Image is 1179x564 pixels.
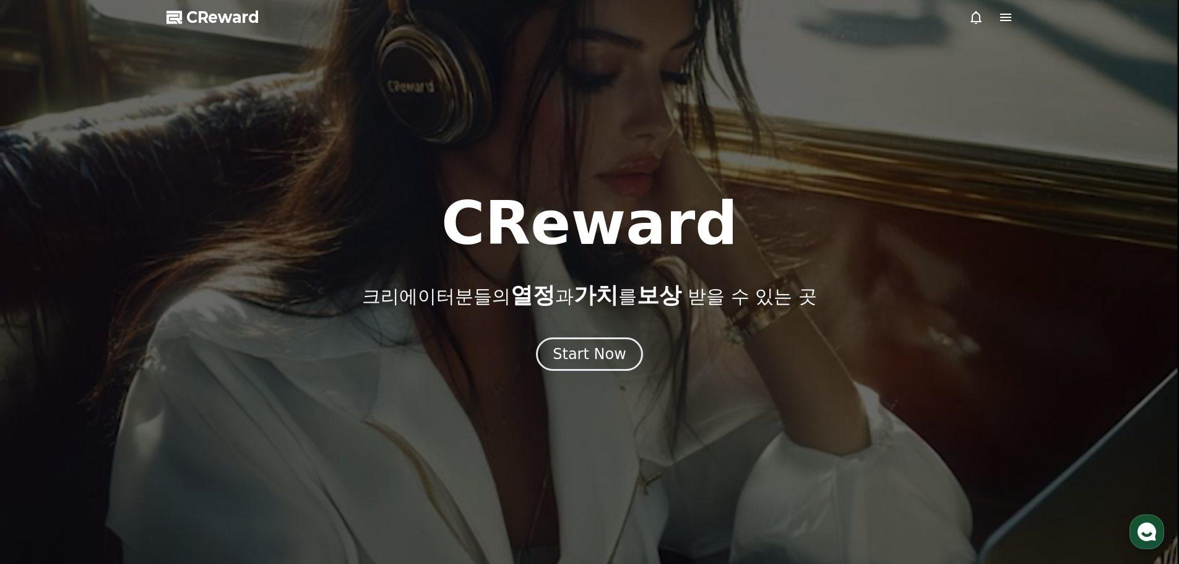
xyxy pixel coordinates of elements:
[441,194,738,253] h1: CReward
[637,282,681,308] span: 보상
[536,350,643,362] a: Start Now
[186,7,259,27] span: CReward
[536,337,643,371] button: Start Now
[574,282,618,308] span: 가치
[553,344,626,364] div: Start Now
[362,283,816,308] p: 크리에이터분들의 과 를 받을 수 있는 곳
[511,282,555,308] span: 열정
[166,7,259,27] a: CReward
